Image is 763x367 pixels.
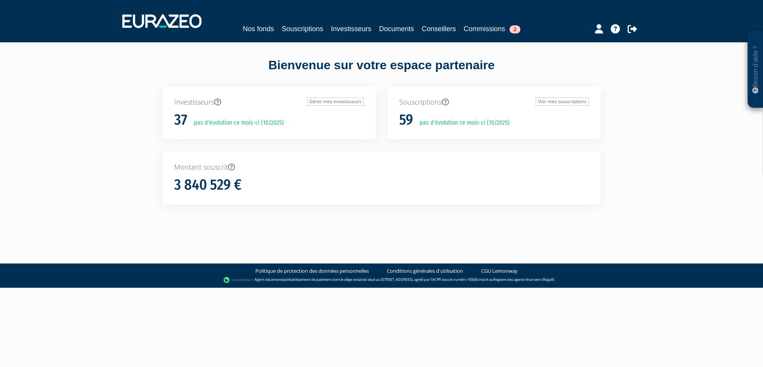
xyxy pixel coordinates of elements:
[243,23,274,34] a: Nos fonds
[174,162,589,172] p: Montant souscrit
[157,57,606,87] div: Bienvenue sur votre espace partenaire
[174,112,187,128] h1: 37
[464,23,520,34] a: Commissions2
[422,23,456,34] a: Conseillers
[307,97,364,106] a: Gérer mes investisseurs
[510,25,520,33] span: 2
[188,118,284,127] p: pas d'évolution ce mois-ci (10/2025)
[8,276,755,284] div: - Agent de (établissement de paiement dont le siège social est situé au [STREET_ADDRESS], agréé p...
[399,112,413,128] h1: 59
[379,23,414,34] a: Documents
[399,97,589,107] p: Souscriptions
[331,23,371,34] a: Investisseurs
[255,267,369,275] a: Politique de protection des données personnelles
[414,118,510,127] p: pas d'évolution ce mois-ci (10/2025)
[751,35,760,104] p: Besoin d'aide ?
[536,97,589,106] a: Voir mes souscriptions
[174,97,364,107] p: Investisseurs
[493,277,554,282] a: Registre des agents financiers (Regafi)
[481,267,518,275] a: CGU Lemonway
[387,267,463,275] a: Conditions générales d'utilisation
[223,276,253,284] img: logo-lemonway.png
[282,23,323,34] a: Souscriptions
[122,14,202,28] img: 1732889491-logotype_eurazeo_blanc_rvb.png
[269,277,287,282] a: Lemonway
[174,177,242,193] h1: 3 840 529 €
